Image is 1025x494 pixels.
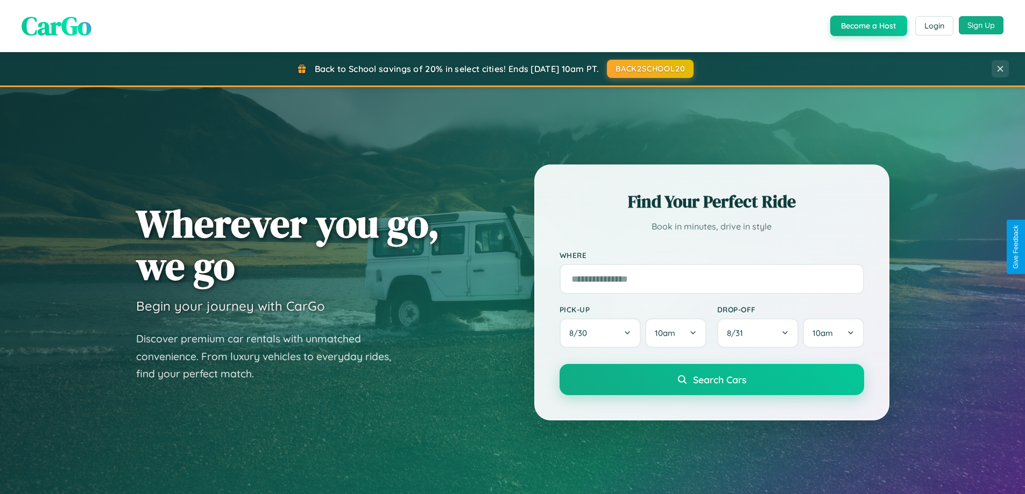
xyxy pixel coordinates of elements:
button: 8/31 [717,318,799,348]
p: Book in minutes, drive in style [560,219,864,234]
span: 8 / 31 [727,328,748,338]
button: Search Cars [560,364,864,395]
label: Pick-up [560,305,706,314]
h1: Wherever you go, we go [136,202,440,287]
span: CarGo [22,8,91,44]
p: Discover premium car rentals with unmatched convenience. From luxury vehicles to everyday rides, ... [136,330,405,383]
label: Where [560,250,864,260]
button: 10am [645,318,706,348]
span: 10am [655,328,675,338]
span: Back to School savings of 20% in select cities! Ends [DATE] 10am PT. [315,63,599,74]
button: Login [915,16,953,35]
label: Drop-off [717,305,864,314]
button: Become a Host [830,16,907,36]
button: Sign Up [959,16,1003,34]
button: 8/30 [560,318,641,348]
h2: Find Your Perfect Ride [560,190,864,213]
span: Search Cars [693,374,746,385]
button: 10am [803,318,864,348]
h3: Begin your journey with CarGo [136,298,325,314]
span: 8 / 30 [569,328,592,338]
span: 10am [812,328,833,338]
div: Give Feedback [1012,225,1020,269]
button: BACK2SCHOOL20 [607,60,694,78]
